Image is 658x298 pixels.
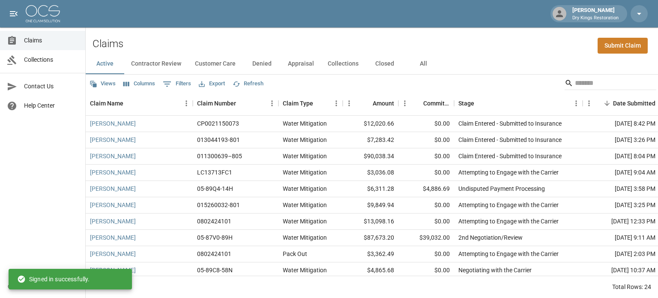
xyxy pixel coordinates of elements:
[343,116,398,132] div: $12,020.66
[572,15,619,22] p: Dry Kings Restoration
[343,148,398,165] div: $90,038.34
[565,76,656,92] div: Search
[598,38,648,54] a: Submit Claim
[361,97,373,109] button: Sort
[283,217,327,226] div: Water Mitigation
[283,168,327,177] div: Water Mitigation
[26,5,60,22] img: ocs-logo-white-transparent.png
[197,233,233,242] div: 05-87V0-89H
[458,152,562,160] div: Claim Entered - Submitted to Insurance
[404,54,443,74] button: All
[90,152,136,160] a: [PERSON_NAME]
[8,282,78,291] div: © 2025 One Claim Solution
[398,246,454,262] div: $0.00
[86,54,658,74] div: dynamic tabs
[5,5,22,22] button: open drawer
[197,91,236,115] div: Claim Number
[343,246,398,262] div: $3,362.49
[458,91,474,115] div: Stage
[398,97,411,110] button: Menu
[398,197,454,214] div: $0.00
[398,91,454,115] div: Committed Amount
[569,6,622,21] div: [PERSON_NAME]
[283,184,327,193] div: Water Mitigation
[365,54,404,74] button: Closed
[458,250,559,258] div: Attempting to Engage with the Carrier
[283,250,307,258] div: Pack Out
[343,262,398,279] div: $4,865.68
[24,55,78,64] span: Collections
[124,54,188,74] button: Contractor Review
[283,119,327,128] div: Water Mitigation
[398,181,454,197] div: $4,886.69
[343,132,398,148] div: $7,283.42
[90,201,136,209] a: [PERSON_NAME]
[17,271,90,287] div: Signed in successfully.
[343,197,398,214] div: $9,849.94
[123,97,135,109] button: Sort
[90,217,136,226] a: [PERSON_NAME]
[197,184,233,193] div: 05-89Q4-14H
[343,165,398,181] div: $3,036.08
[93,38,123,50] h2: Claims
[121,77,157,90] button: Select columns
[321,54,365,74] button: Collections
[343,91,398,115] div: Amount
[330,97,343,110] button: Menu
[283,135,327,144] div: Water Mitigation
[90,233,136,242] a: [PERSON_NAME]
[612,283,651,291] div: Total Rows: 24
[458,233,523,242] div: 2nd Negotiation/Review
[283,91,313,115] div: Claim Type
[197,119,239,128] div: CP0021150073
[24,36,78,45] span: Claims
[398,132,454,148] div: $0.00
[474,97,486,109] button: Sort
[398,214,454,230] div: $0.00
[197,250,231,258] div: 0802424101
[458,168,559,177] div: Attempting to Engage with the Carrier
[197,168,232,177] div: LC13713FC1
[283,233,327,242] div: Water Mitigation
[90,250,136,258] a: [PERSON_NAME]
[236,97,248,109] button: Sort
[90,168,136,177] a: [PERSON_NAME]
[454,91,583,115] div: Stage
[283,266,327,274] div: Water Mitigation
[398,148,454,165] div: $0.00
[86,91,193,115] div: Claim Name
[343,97,356,110] button: Menu
[343,230,398,246] div: $87,673.20
[197,77,227,90] button: Export
[197,152,242,160] div: 011300639–805
[458,184,545,193] div: Undisputed Payment Processing
[458,201,559,209] div: Attempting to Engage with the Carrier
[570,97,583,110] button: Menu
[197,217,231,226] div: 0802424101
[313,97,325,109] button: Sort
[373,91,394,115] div: Amount
[90,119,136,128] a: [PERSON_NAME]
[90,184,136,193] a: [PERSON_NAME]
[343,181,398,197] div: $6,311.28
[398,165,454,181] div: $0.00
[613,91,655,115] div: Date Submitted
[423,91,450,115] div: Committed Amount
[458,119,562,128] div: Claim Entered - Submitted to Insurance
[90,91,123,115] div: Claim Name
[24,101,78,110] span: Help Center
[266,97,278,110] button: Menu
[278,91,343,115] div: Claim Type
[583,97,595,110] button: Menu
[601,97,613,109] button: Sort
[398,230,454,246] div: $39,032.00
[86,54,124,74] button: Active
[197,201,240,209] div: 015260032-801
[161,77,193,91] button: Show filters
[197,135,240,144] div: 013044193-801
[230,77,266,90] button: Refresh
[197,266,233,274] div: 05-89C8-58N
[193,91,278,115] div: Claim Number
[242,54,281,74] button: Denied
[398,262,454,279] div: $0.00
